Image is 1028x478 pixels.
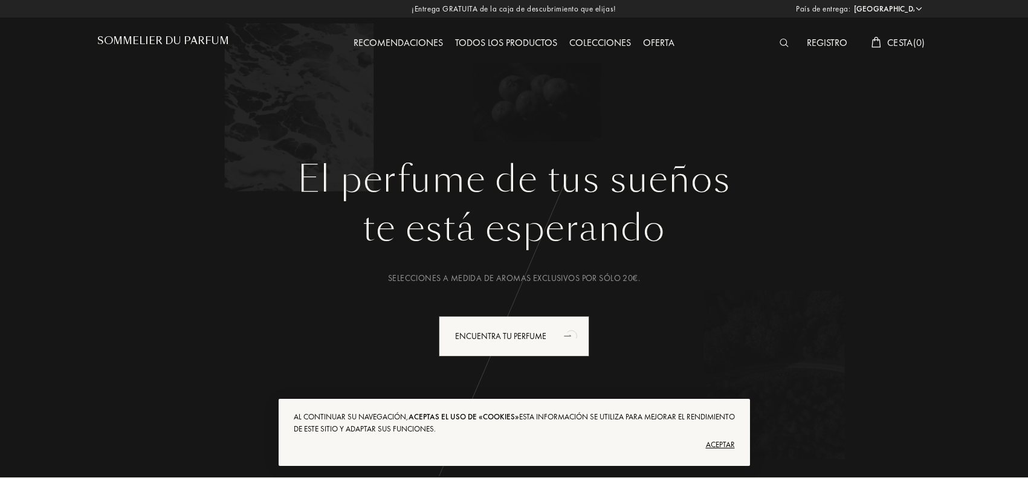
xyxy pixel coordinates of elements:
[97,35,229,47] h1: Sommelier du Parfum
[106,272,922,285] div: Selecciones a medida de aromas exclusivos por sólo 20€.
[801,36,853,51] div: Registro
[97,35,229,51] a: Sommelier du Parfum
[563,36,637,51] div: Colecciones
[449,36,563,51] div: Todos los productos
[409,412,519,422] span: aceptas el uso de «cookies»
[348,36,449,49] a: Recomendaciones
[914,4,923,13] img: arrow_w.png
[106,158,922,201] h1: El perfume de tus sueños
[887,36,925,49] span: Cesta ( 0 )
[871,37,881,48] img: cart_white.svg
[560,323,584,347] div: animation
[637,36,680,49] a: Oferta
[449,36,563,49] a: Todos los productos
[563,36,637,49] a: Colecciones
[780,39,789,47] img: search_icn_white.svg
[801,36,853,49] a: Registro
[796,3,850,15] span: País de entrega:
[439,316,589,357] div: Encuentra tu perfume
[294,411,735,435] div: Al continuar su navegación, Esta información se utiliza para mejorar el rendimiento de este sitio...
[348,36,449,51] div: Recomendaciones
[106,201,922,256] div: te está esperando
[430,316,598,357] a: Encuentra tu perfumeanimation
[294,435,735,454] div: Aceptar
[637,36,680,51] div: Oferta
